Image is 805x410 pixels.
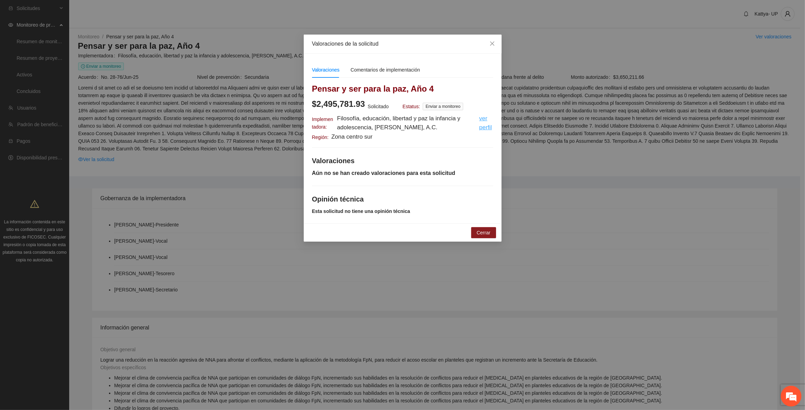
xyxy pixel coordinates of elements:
[312,99,365,109] strong: $2,495,781.93
[423,103,463,110] span: Enviar a monitoreo
[312,194,493,204] h4: Opinión técnica
[477,229,491,236] span: Cerrar
[337,115,460,131] span: Filosofía, educación, libertad y paz la infancia y adolescencia, [PERSON_NAME], A.C.
[403,104,420,109] span: Estatus:
[312,83,493,94] h3: Pensar y ser para la paz, Año 4
[350,66,420,74] div: Comentarios de implementación
[312,134,329,140] span: Región:
[471,227,496,238] button: Cerrar
[312,169,455,177] h5: Aún no se han creado valoraciones para esta solicitud
[113,3,130,20] div: Minimizar ventana de chat en vivo
[312,40,493,48] div: Valoraciones de la solicitud
[479,115,492,131] u: ver perfil
[312,66,340,74] div: Valoraciones
[312,117,333,130] span: Implementadora:
[36,35,116,44] div: Chatee con nosotros ahora
[40,92,95,162] span: Estamos en línea.
[368,104,389,109] span: Solicitado
[3,189,132,213] textarea: Escriba su mensaje y pulse “Intro”
[312,156,493,166] h4: Valoraciones
[483,35,502,53] button: Close
[312,208,410,214] strong: Esta solicitud no tiene una opinión técnica
[331,133,373,140] span: Zona centro sur
[490,41,495,46] span: close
